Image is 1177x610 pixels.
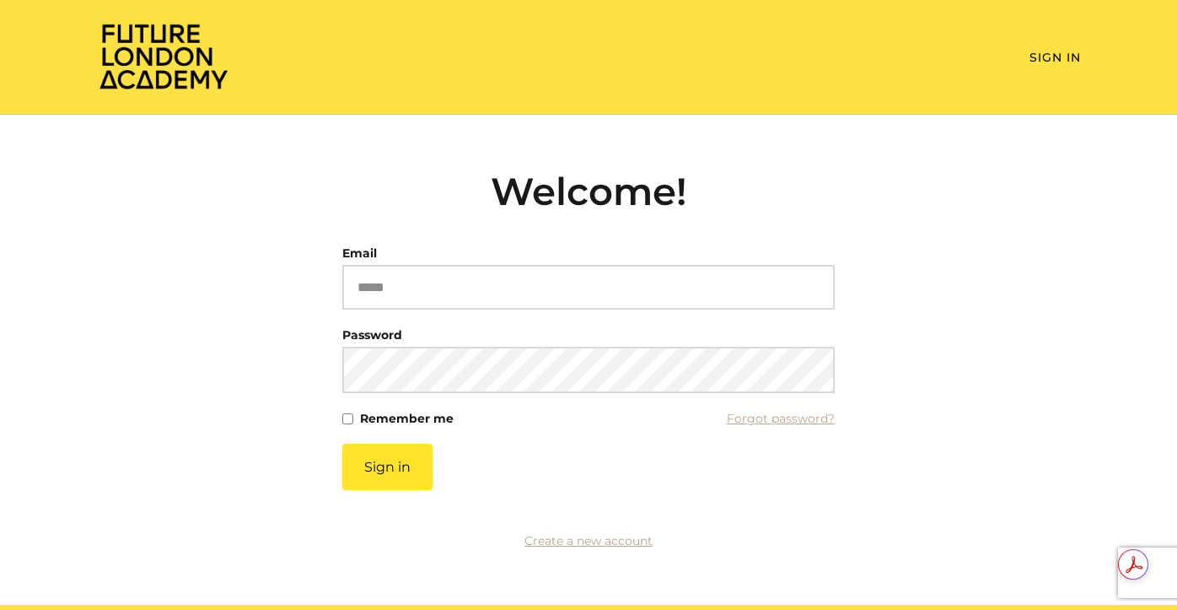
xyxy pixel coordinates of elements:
[1029,50,1081,65] a: Sign In
[342,323,402,347] label: Password
[524,533,653,548] a: Create a new account
[342,241,377,265] label: Email
[360,407,454,430] label: Remember me
[96,22,231,90] img: Home Page
[727,407,835,430] a: Forgot password?
[342,444,433,490] button: Sign in
[342,169,835,214] h2: Welcome!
